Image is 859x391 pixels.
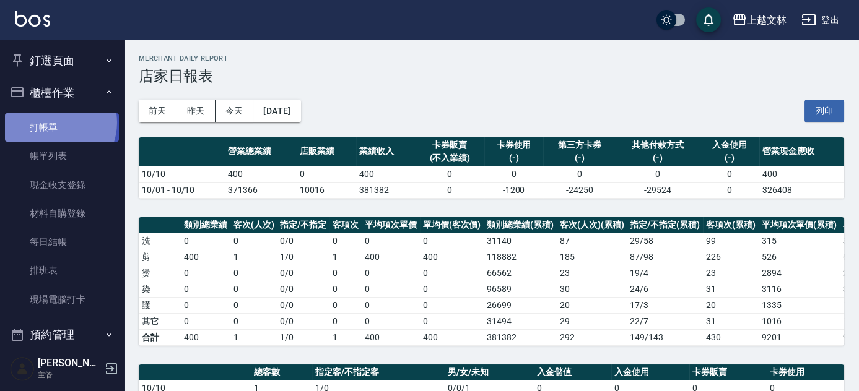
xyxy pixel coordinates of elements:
div: 第三方卡券 [546,139,612,152]
td: 0 / 0 [277,313,329,329]
td: -29524 [616,182,700,198]
td: 96589 [484,281,557,297]
a: 打帳單 [5,113,119,142]
td: 87 / 98 [627,249,703,265]
h5: [PERSON_NAME] [38,357,101,369]
td: 0 [230,281,277,297]
th: 單均價(客次價) [420,217,484,233]
td: 0 [362,281,420,297]
td: 24 / 6 [627,281,703,297]
td: 染 [139,281,181,297]
th: 總客數 [251,364,312,380]
td: 10/01 - 10/10 [139,182,225,198]
th: 客項次(累積) [703,217,759,233]
td: 118882 [484,249,557,265]
td: 0 / 0 [277,233,329,249]
h2: Merchant Daily Report [139,54,844,62]
td: 23 [557,265,627,281]
table: a dense table [139,137,844,199]
th: 卡券販賣 [689,364,767,380]
td: 0 [362,233,420,249]
td: 1 [329,329,362,345]
button: 昨天 [177,100,216,122]
div: 其他付款方式 [619,139,697,152]
td: 31 [703,313,759,329]
td: 0 [230,233,277,249]
td: 400 [181,249,230,265]
td: 1 / 0 [277,249,329,265]
td: 0 [181,297,230,313]
th: 營業總業績 [225,137,297,166]
button: 預約管理 [5,319,119,351]
th: 指定/不指定 [277,217,329,233]
td: 400 [181,329,230,345]
td: 其它 [139,313,181,329]
th: 類別總業績 [181,217,230,233]
td: 0 [362,313,420,329]
div: 上越文林 [747,12,787,28]
p: 主管 [38,369,101,380]
div: 入金使用 [703,139,756,152]
td: 400 [225,166,297,182]
td: 0 [420,281,484,297]
td: 0 / 0 [277,281,329,297]
td: 149/143 [627,329,703,345]
td: 400 [362,249,420,265]
td: 26699 [484,297,557,313]
button: 櫃檯作業 [5,77,119,109]
td: 17 / 3 [627,297,703,313]
td: 0 [420,265,484,281]
a: 排班表 [5,256,119,285]
th: 入金儲值 [534,364,611,380]
div: 卡券販賣 [419,139,481,152]
td: 430 [703,329,759,345]
td: 0 [230,297,277,313]
img: Person [10,356,35,381]
td: 0 [420,233,484,249]
td: 3116 [759,281,840,297]
td: 20 [703,297,759,313]
td: 30 [557,281,627,297]
button: [DATE] [253,100,300,122]
button: 上越文林 [727,7,791,33]
td: 1 [230,249,277,265]
td: 371366 [225,182,297,198]
td: 1/0 [277,329,329,345]
td: 0 [420,297,484,313]
td: 185 [557,249,627,265]
td: 381382 [356,182,416,198]
td: 0 [362,297,420,313]
td: 0 [484,166,544,182]
td: 99 [703,233,759,249]
th: 客次(人次)(累積) [557,217,627,233]
div: (-) [546,152,612,165]
td: 0 [700,166,759,182]
th: 營業現金應收 [759,137,844,166]
td: 23 [703,265,759,281]
td: 400 [356,166,416,182]
button: 前天 [139,100,177,122]
th: 店販業績 [297,137,356,166]
td: 19 / 4 [627,265,703,281]
td: 400 [759,166,844,182]
td: 381382 [484,329,557,345]
th: 客項次 [329,217,362,233]
td: 1 [230,329,277,345]
td: 0 [297,166,356,182]
td: 292 [557,329,627,345]
td: 剪 [139,249,181,265]
td: -1200 [484,182,544,198]
td: 護 [139,297,181,313]
td: 400 [362,329,420,345]
td: 0 [416,166,484,182]
th: 平均項次單價 [362,217,420,233]
td: 9201 [759,329,840,345]
td: 400 [420,249,484,265]
td: 0 [362,265,420,281]
td: 0 [329,265,362,281]
td: 400 [420,329,484,345]
a: 現場電腦打卡 [5,285,119,314]
th: 平均項次單價(累積) [759,217,840,233]
td: 0 [543,166,615,182]
td: 0 [700,182,759,198]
